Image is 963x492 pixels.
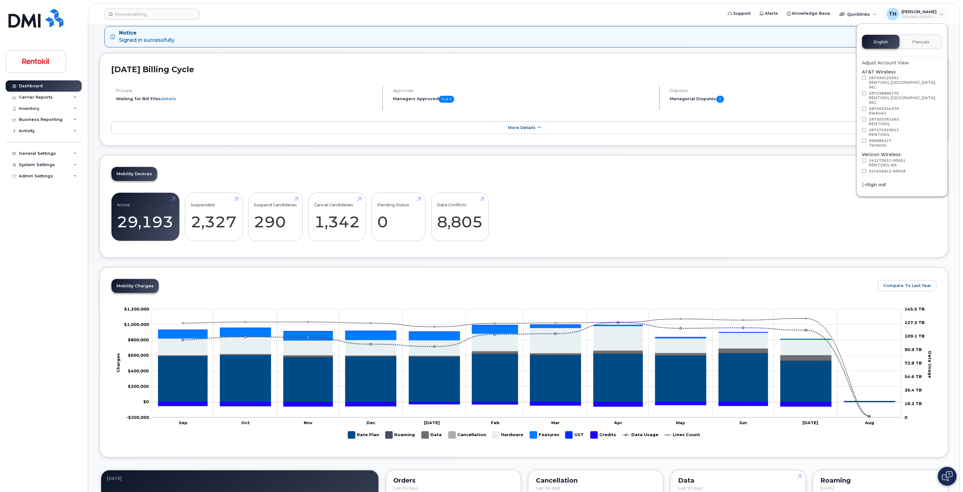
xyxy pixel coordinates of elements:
div: Sign out [857,179,947,191]
tspan: 36.4 TB [905,388,922,393]
span: 287303781563 [869,117,899,126]
tspan: Jun [739,420,747,425]
a: Pending Status 0 [377,196,420,238]
span: 287338686170 [869,91,940,105]
div: RENTOKIL [869,132,899,137]
g: $0 [126,415,149,420]
span: Quicklinks [847,12,870,17]
div: Cancellation [536,478,656,483]
g: Rate Plan [158,353,895,402]
g: $0 [128,353,149,358]
a: Mobility Charges [112,279,159,293]
div: Rentokil [869,111,899,116]
button: Compare To Last Year [878,280,937,291]
g: Credits [158,401,895,407]
div: Tyler Hallacher [882,8,948,20]
tspan: Aug [865,420,874,425]
span: Wireless Admin [902,14,937,19]
span: 287339125301 [869,76,940,89]
span: Support [733,10,751,17]
span: Compare To Last Year [883,283,931,289]
tspan: Mar [551,420,560,425]
span: 0 of 0 [439,96,454,103]
input: Find something... [105,8,200,20]
tspan: Dec [367,420,376,425]
span: More Details [508,125,536,130]
tspan: May [676,420,685,425]
span: [PERSON_NAME] [902,9,937,14]
g: Features [530,429,559,441]
tspan: 90.9 TB [905,347,922,352]
h2: [DATE] Billing Cycle [111,65,937,74]
div: Terminix [869,143,891,148]
a: Data Conflicts 8,805 [437,196,483,238]
span: 287272923012 [869,128,899,137]
g: Data Usage [623,429,658,441]
g: Chart [115,306,933,441]
span: 242273621-00001 [869,158,906,167]
div: AT&T Wireless [862,69,942,149]
g: $0 [128,384,149,389]
img: Open chat [942,471,953,481]
g: $0 [128,368,149,373]
tspan: Feb [491,420,500,425]
tspan: Nov [304,420,313,425]
a: Mobility Devices [112,167,157,181]
tspan: 145.5 TB [905,306,925,311]
span: 999586217 [869,138,891,148]
h4: Process [116,88,377,93]
tspan: 127.3 TB [905,320,925,325]
tspan: [DATE] [802,420,818,425]
span: 287263244376 [869,106,899,116]
g: Legend [348,429,700,441]
a: Alerts [755,7,782,20]
g: Hardware [492,429,524,441]
tspan: $1,000,000 [124,322,149,327]
span: 221546612-00018 [869,169,906,178]
div: Signed in successfully. [119,30,175,44]
g: Cancellation [449,429,486,441]
tspan: $600,000 [128,353,149,358]
a: Knowledge Base [782,7,835,20]
g: $0 [124,322,149,327]
h5: Managers Approved [393,96,654,103]
tspan: $200,000 [128,384,149,389]
g: GST [565,429,584,441]
span: TH [889,10,897,18]
tspan: $1,200,000 [124,306,149,311]
g: Rate Plan [348,429,379,441]
a: Suspended 2,327 [191,196,237,238]
a: Active 29,193 [117,196,174,238]
span: Last 90 days [678,485,703,490]
tspan: Oct [241,420,250,425]
a: Support [723,7,755,20]
span: Last 90 days [394,485,418,490]
div: Orders [394,478,513,483]
tspan: 0 [905,415,907,420]
tspan: $400,000 [128,368,149,373]
span: Last 90 days [536,485,560,490]
tspan: 72.8 TB [905,360,922,365]
g: Data [422,429,442,441]
div: Verizon Wireless [862,151,942,222]
div: Adjust Account View [862,60,942,66]
tspan: 109.1 TB [905,333,925,338]
tspan: Apr [614,420,622,425]
div: Roaming [821,478,940,483]
span: [DATE] [821,485,834,490]
tspan: 54.6 TB [905,374,922,379]
div: RENTOKIL [869,122,899,126]
g: $0 [124,306,149,311]
g: Roaming [385,429,415,441]
a: details [161,96,176,101]
tspan: [DATE] [424,420,440,425]
div: Quicklinks [835,8,881,20]
h4: Approvals [393,88,654,93]
div: RENTOKIL NA [869,163,906,167]
tspan: Sep [179,420,188,425]
li: Waiting for Bill Files [116,96,377,102]
tspan: $0 [143,399,149,404]
span: Français [912,40,929,45]
span: Knowledge Base [792,10,830,17]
